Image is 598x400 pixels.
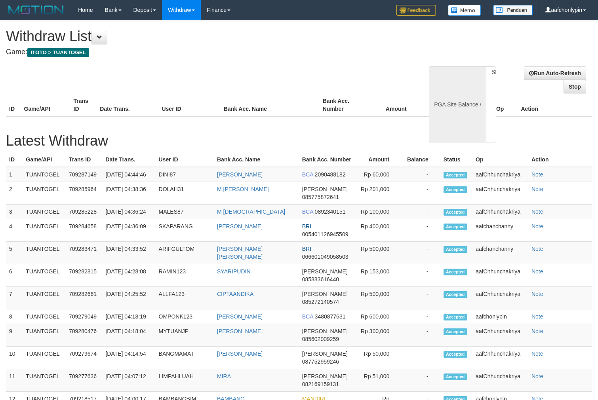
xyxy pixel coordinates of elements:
td: TUANTOGEL [23,324,66,347]
span: Accepted [444,269,467,275]
td: aafChhunchakriya [472,167,528,182]
td: [DATE] 04:36:09 [102,219,155,242]
a: [PERSON_NAME] [217,171,263,178]
a: M [PERSON_NAME] [217,186,269,192]
td: aafChhunchakriya [472,287,528,309]
th: Bank Acc. Number [320,94,369,116]
td: 709282661 [66,287,102,309]
td: [DATE] 04:18:04 [102,324,155,347]
td: Rp 51,000 [355,369,401,392]
td: TUANTOGEL [23,219,66,242]
td: aafchonlypin [472,309,528,324]
td: 709279674 [66,347,102,369]
td: - [401,182,440,205]
td: TUANTOGEL [23,242,66,264]
span: 0892340151 [315,209,346,215]
td: 709279049 [66,309,102,324]
h1: Latest Withdraw [6,133,592,149]
td: Rp 500,000 [355,287,401,309]
td: 2 [6,182,23,205]
td: 709282815 [66,264,102,287]
td: 10 [6,347,23,369]
span: [PERSON_NAME] [302,351,348,357]
td: LIMPAHLUAH [156,369,214,392]
a: M [DEMOGRAPHIC_DATA] [217,209,285,215]
th: ID [6,94,21,116]
td: - [401,264,440,287]
span: [PERSON_NAME] [302,373,348,379]
th: Date Trans. [97,94,158,116]
td: OMPONK123 [156,309,214,324]
th: Bank Acc. Name [221,94,320,116]
th: Op [472,152,528,167]
a: Stop [564,80,586,93]
th: Bank Acc. Number [299,152,356,167]
td: 709283471 [66,242,102,264]
td: aafChhunchakriya [472,205,528,219]
td: RAMIN123 [156,264,214,287]
td: 709280476 [66,324,102,347]
th: Balance [419,94,464,116]
td: Rp 400,000 [355,219,401,242]
td: SKAPARANG [156,219,214,242]
td: TUANTOGEL [23,309,66,324]
th: Trans ID [66,152,102,167]
td: - [401,167,440,182]
td: 9 [6,324,23,347]
span: 005401126945509 [302,231,349,237]
a: [PERSON_NAME] [PERSON_NAME] [217,246,263,260]
span: [PERSON_NAME] [302,186,348,192]
td: 5 [6,242,23,264]
td: 7 [6,287,23,309]
td: Rp 60,000 [355,167,401,182]
span: Accepted [444,186,467,193]
td: Rp 100,000 [355,205,401,219]
th: Game/API [23,152,66,167]
td: [DATE] 04:36:24 [102,205,155,219]
a: Run Auto-Refresh [524,66,586,80]
td: - [401,205,440,219]
td: aafchanchanny [472,242,528,264]
span: Accepted [444,291,467,298]
td: 709285964 [66,182,102,205]
th: Balance [401,152,440,167]
td: TUANTOGEL [23,347,66,369]
td: Rp 50,000 [355,347,401,369]
a: [PERSON_NAME] [217,313,263,320]
span: Accepted [444,246,467,253]
th: Amount [355,152,401,167]
span: Accepted [444,351,467,358]
td: MYTUANJP [156,324,214,347]
th: User ID [156,152,214,167]
td: TUANTOGEL [23,182,66,205]
a: Note [531,246,543,252]
th: Action [528,152,592,167]
a: [PERSON_NAME] [217,351,263,357]
td: DOLAH31 [156,182,214,205]
td: TUANTOGEL [23,369,66,392]
a: CIPTAANDIKA [217,291,253,297]
td: - [401,287,440,309]
td: 6 [6,264,23,287]
span: Accepted [444,328,467,335]
span: Accepted [444,373,467,380]
td: [DATE] 04:44:46 [102,167,155,182]
td: Rp 153,000 [355,264,401,287]
span: 2090488182 [315,171,346,178]
th: User ID [158,94,220,116]
td: DINI87 [156,167,214,182]
span: Accepted [444,209,467,216]
td: [DATE] 04:25:52 [102,287,155,309]
td: Rp 201,000 [355,182,401,205]
a: Note [531,351,543,357]
td: aafChhunchakriya [472,182,528,205]
span: BCA [302,171,313,178]
a: Note [531,209,543,215]
a: Note [531,373,543,379]
a: Note [531,171,543,178]
span: Accepted [444,224,467,230]
a: Note [531,223,543,229]
span: 085775872641 [302,194,339,200]
span: 085602009259 [302,336,339,342]
img: panduan.png [493,5,533,15]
